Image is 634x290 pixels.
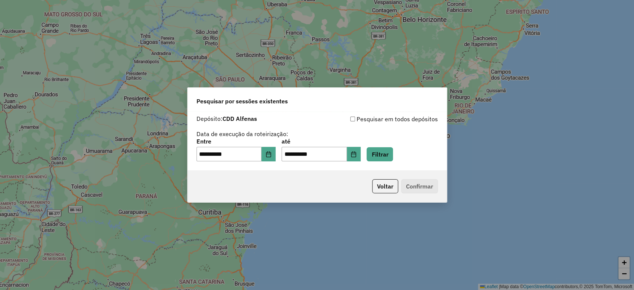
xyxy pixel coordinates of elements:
button: Choose Date [347,147,361,162]
label: Entre [196,137,276,146]
div: Pesquisar em todos depósitos [317,115,438,123]
button: Voltar [372,179,398,193]
button: Choose Date [261,147,276,162]
button: Filtrar [367,147,393,161]
label: Depósito: [196,114,257,123]
strong: CDD Alfenas [222,115,257,122]
label: Data de execução da roteirização: [196,129,288,138]
label: até [282,137,361,146]
span: Pesquisar por sessões existentes [196,97,288,106]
